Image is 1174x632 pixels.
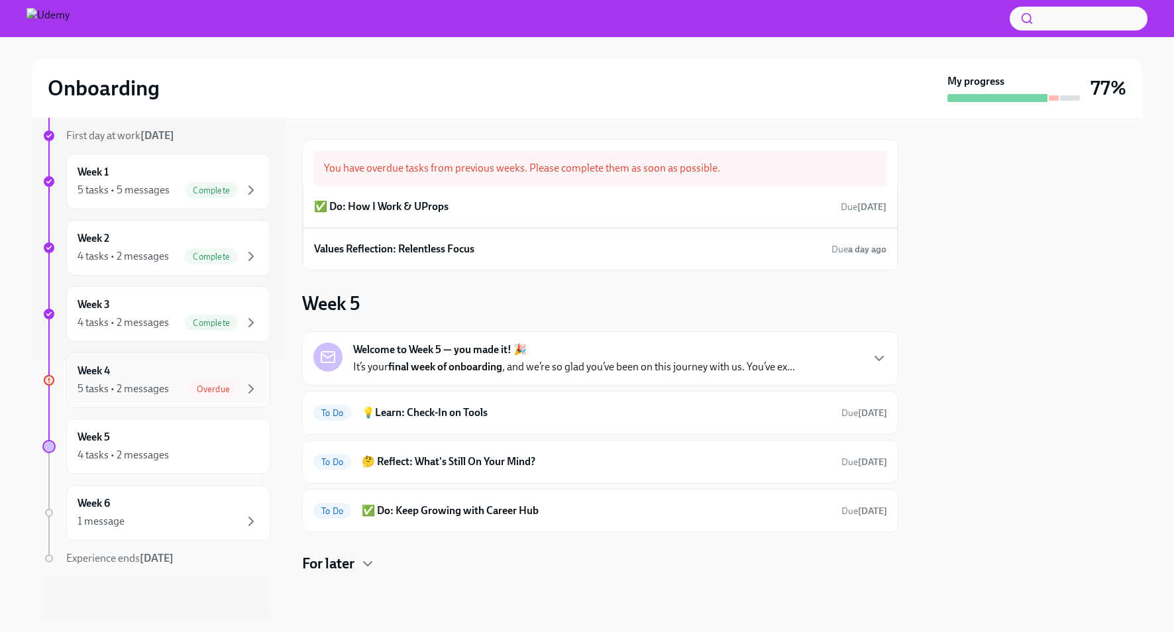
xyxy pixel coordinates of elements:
[362,503,831,518] h6: ✅ Do: Keep Growing with Career Hub
[78,448,169,462] div: 4 tasks • 2 messages
[302,554,354,574] h4: For later
[388,360,502,373] strong: final week of onboarding
[42,129,270,143] a: First day at work[DATE]
[353,360,795,374] p: It’s your , and we’re so glad you’ve been on this journey with us. You’ve ex...
[42,485,270,541] a: Week 61 message
[78,249,169,264] div: 4 tasks • 2 messages
[314,199,449,214] h6: ✅ Do: How I Work & UProps
[848,244,886,255] strong: a day ago
[313,150,887,186] div: You have overdue tasks from previous weeks. Please complete them as soon as possible.
[42,154,270,209] a: Week 15 tasks • 5 messagesComplete
[302,291,360,315] h3: Week 5
[42,419,270,474] a: Week 54 tasks • 2 messages
[78,315,169,330] div: 4 tasks • 2 messages
[140,129,174,142] strong: [DATE]
[42,352,270,408] a: Week 45 tasks • 2 messagesOverdue
[66,129,174,142] span: First day at work
[78,165,109,180] h6: Week 1
[140,552,174,564] strong: [DATE]
[42,286,270,342] a: Week 34 tasks • 2 messagesComplete
[78,364,110,378] h6: Week 4
[858,505,887,517] strong: [DATE]
[27,8,70,29] img: Udemy
[78,496,110,511] h6: Week 6
[313,457,351,467] span: To Do
[841,456,887,468] span: August 16th, 2025 10:00
[78,382,169,396] div: 5 tasks • 2 messages
[841,407,887,419] span: Due
[841,201,886,213] span: August 9th, 2025 10:00
[185,318,238,328] span: Complete
[313,408,351,418] span: To Do
[313,402,887,423] a: To Do💡Learn: Check-In on ToolsDue[DATE]
[841,407,887,419] span: August 16th, 2025 10:00
[48,75,160,101] h2: Onboarding
[78,231,109,246] h6: Week 2
[841,456,887,468] span: Due
[78,297,110,312] h6: Week 3
[841,505,887,517] span: Due
[362,405,831,420] h6: 💡Learn: Check-In on Tools
[831,244,886,255] span: Due
[314,242,474,256] h6: Values Reflection: Relentless Focus
[314,239,886,259] a: Values Reflection: Relentless FocusDuea day ago
[353,342,527,357] strong: Welcome to Week 5 — you made it! 🎉
[857,201,886,213] strong: [DATE]
[78,514,125,529] div: 1 message
[313,506,351,516] span: To Do
[858,407,887,419] strong: [DATE]
[313,451,887,472] a: To Do🤔 Reflect: What's Still On Your Mind?Due[DATE]
[314,197,886,217] a: ✅ Do: How I Work & UPropsDue[DATE]
[185,252,238,262] span: Complete
[189,384,238,394] span: Overdue
[313,500,887,521] a: To Do✅ Do: Keep Growing with Career HubDue[DATE]
[302,554,898,574] div: For later
[841,201,886,213] span: Due
[185,185,238,195] span: Complete
[947,74,1004,89] strong: My progress
[42,220,270,276] a: Week 24 tasks • 2 messagesComplete
[858,456,887,468] strong: [DATE]
[1091,76,1126,100] h3: 77%
[831,243,886,256] span: August 11th, 2025 10:00
[362,454,831,469] h6: 🤔 Reflect: What's Still On Your Mind?
[66,552,174,564] span: Experience ends
[78,430,110,445] h6: Week 5
[78,183,170,197] div: 5 tasks • 5 messages
[841,505,887,517] span: August 16th, 2025 10:00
